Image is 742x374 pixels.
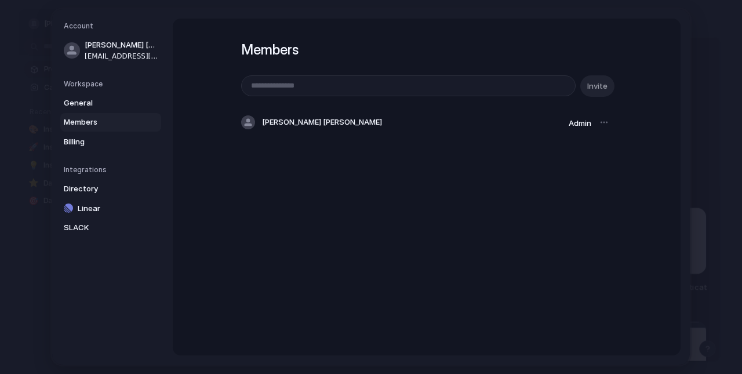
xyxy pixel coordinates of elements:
[64,97,138,109] span: General
[64,136,138,148] span: Billing
[64,222,138,234] span: SLACK
[60,180,161,198] a: Directory
[64,117,138,128] span: Members
[60,113,161,132] a: Members
[64,183,138,195] span: Directory
[85,51,159,61] span: [EMAIL_ADDRESS][DOMAIN_NAME]
[241,39,612,60] h1: Members
[78,203,152,215] span: Linear
[60,133,161,151] a: Billing
[60,219,161,237] a: SLACK
[262,117,382,128] span: [PERSON_NAME] [PERSON_NAME]
[60,36,161,65] a: [PERSON_NAME] [PERSON_NAME][EMAIL_ADDRESS][DOMAIN_NAME]
[64,21,161,31] h5: Account
[64,165,161,175] h5: Integrations
[569,118,591,128] span: Admin
[64,79,161,89] h5: Workspace
[60,94,161,112] a: General
[60,199,161,218] a: Linear
[85,39,159,51] span: [PERSON_NAME] [PERSON_NAME]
